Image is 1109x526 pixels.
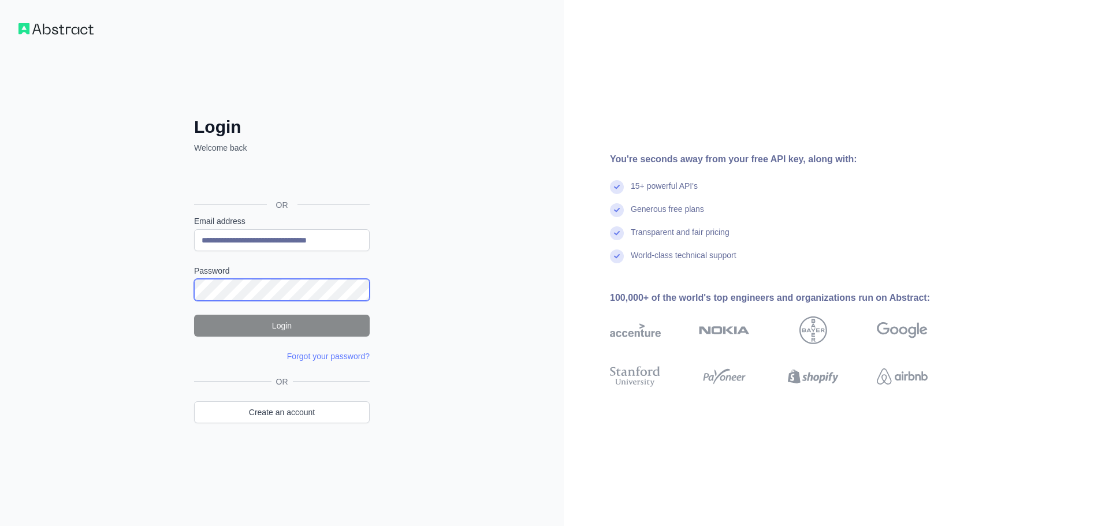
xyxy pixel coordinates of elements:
div: 15+ powerful API's [631,180,698,203]
iframe: Botón Iniciar sesión con Google [188,166,373,192]
img: google [877,316,928,344]
label: Password [194,265,370,277]
h2: Login [194,117,370,137]
a: Forgot your password? [287,352,370,361]
img: check mark [610,180,624,194]
img: shopify [788,364,839,389]
img: airbnb [877,364,928,389]
span: OR [267,199,297,211]
img: check mark [610,226,624,240]
label: Email address [194,215,370,227]
div: Generous free plans [631,203,704,226]
p: Welcome back [194,142,370,154]
img: check mark [610,249,624,263]
img: stanford university [610,364,661,389]
div: World-class technical support [631,249,736,273]
span: OR [271,376,293,387]
img: payoneer [699,364,750,389]
div: 100,000+ of the world's top engineers and organizations run on Abstract: [610,291,965,305]
div: Transparent and fair pricing [631,226,730,249]
img: Workflow [18,23,94,35]
img: check mark [610,203,624,217]
div: You're seconds away from your free API key, along with: [610,152,965,166]
img: bayer [799,316,827,344]
a: Create an account [194,401,370,423]
img: accenture [610,316,661,344]
button: Login [194,315,370,337]
img: nokia [699,316,750,344]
